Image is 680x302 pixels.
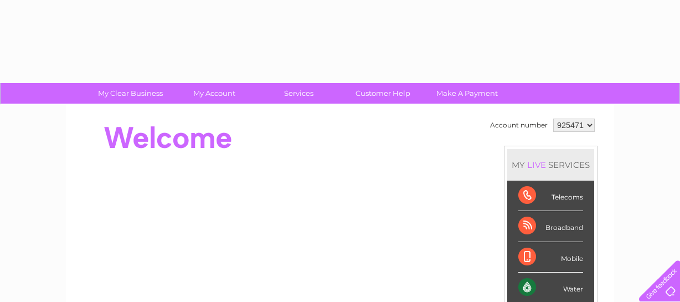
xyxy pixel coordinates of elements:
[525,160,548,170] div: LIVE
[85,83,176,104] a: My Clear Business
[518,211,583,242] div: Broadband
[487,116,550,135] td: Account number
[253,83,344,104] a: Services
[421,83,513,104] a: Make A Payment
[518,242,583,273] div: Mobile
[518,181,583,211] div: Telecoms
[169,83,260,104] a: My Account
[507,149,594,181] div: MY SERVICES
[337,83,429,104] a: Customer Help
